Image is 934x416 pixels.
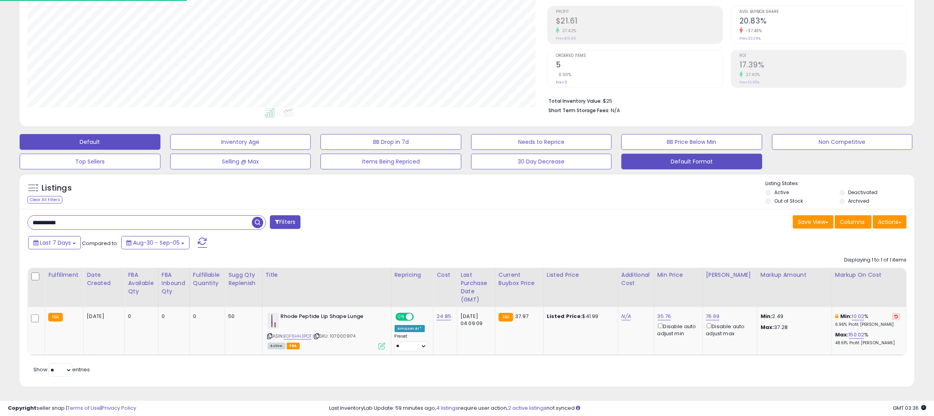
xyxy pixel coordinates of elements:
button: Non Competitive [772,134,913,150]
small: Prev: 5 [556,80,567,85]
button: Save View [793,215,834,229]
span: Show: entries [33,366,90,373]
small: 0.00% [556,72,572,78]
span: Last 7 Days [40,239,71,247]
div: Disable auto adjust min [657,322,697,337]
label: Out of Stock [774,198,803,204]
div: Clear All Filters [27,196,62,203]
li: $25 [548,96,901,105]
button: Actions [873,215,907,229]
div: Listed Price [547,271,615,279]
span: Aug-30 - Sep-05 [133,239,180,247]
div: Preset: [395,334,428,351]
div: Additional Cost [621,271,651,287]
div: FBA Available Qty [128,271,155,296]
p: Listing States: [766,180,914,187]
div: % [835,331,900,346]
small: 27.40% [743,72,760,78]
div: Displaying 1 to 1 of 1 items [844,256,907,264]
span: ON [396,314,406,320]
small: Prev: 33.29% [739,36,761,41]
div: Markup Amount [761,271,828,279]
div: [DATE] 04:09:09 [461,313,489,327]
span: FBA [287,343,300,349]
div: ASIN: [268,313,385,349]
p: 2.49 [761,313,826,320]
a: 10.02 [852,312,865,320]
a: 76.69 [706,312,720,320]
a: 150.02 [849,331,865,339]
h2: 17.39% [739,60,906,71]
label: Archived [848,198,870,204]
div: Current Buybox Price [499,271,540,287]
label: Active [774,189,789,196]
div: Amazon AI * [395,325,425,332]
button: Columns [835,215,872,229]
div: Last InventoryLab Update: 59 minutes ago, require user action, not synced. [329,405,926,412]
span: | SKU: 1070009174 [313,333,355,339]
span: 2025-09-13 03:36 GMT [893,404,926,412]
div: Fulfillment [48,271,80,279]
div: Last Purchase Date (GMT) [461,271,492,304]
label: Deactivated [848,189,878,196]
small: Prev: $16.96 [556,36,576,41]
div: [PERSON_NAME] [706,271,754,279]
b: Max: [835,331,849,338]
div: Min Price [657,271,699,279]
p: 48.61% Profit [PERSON_NAME] [835,340,900,346]
p: 37.28 [761,324,826,331]
b: Listed Price: [547,312,583,320]
div: Date Created [87,271,121,287]
span: Columns [840,218,865,226]
div: seller snap | | [8,405,136,412]
a: 4 listings [436,404,458,412]
b: Short Term Storage Fees: [548,107,610,114]
small: FBA [48,313,63,322]
small: Prev: 13.65% [739,80,759,85]
button: BB Price Below Min [621,134,762,150]
div: Repricing [395,271,430,279]
button: Needs to Reprice [471,134,612,150]
a: 24.85 [437,312,451,320]
span: Profit [556,10,723,14]
a: 2 active listings [508,404,546,412]
div: [DATE] [87,313,118,320]
div: % [835,313,900,327]
div: Sugg Qty Replenish [228,271,259,287]
a: N/A [621,312,631,320]
span: 37.97 [515,312,528,320]
span: ROI [739,54,906,58]
button: Last 7 Days [28,236,81,249]
h2: $21.61 [556,16,723,27]
div: Fulfillable Quantity [193,271,222,287]
div: Title [266,271,388,279]
a: B0F6HH3PQT [284,333,312,340]
b: Rhode Peptide Lip Shape Lunge [281,313,376,322]
button: Default Format [621,154,762,169]
img: 31pOjq52IkL._SL40_.jpg [268,313,279,329]
b: Total Inventory Value: [548,98,602,104]
small: FBA [499,313,513,322]
div: 0 [193,313,219,320]
span: OFF [412,314,425,320]
span: All listings currently available for purchase on Amazon [268,343,286,349]
span: Avg. Buybox Share [739,10,906,14]
b: Min: [840,312,852,320]
h2: 20.83% [739,16,906,27]
div: Disable auto adjust max [706,322,751,337]
a: 35.76 [657,312,671,320]
button: Selling @ Max [170,154,311,169]
button: 30 Day Decrease [471,154,612,169]
th: Please note that this number is a calculation based on your required days of coverage and your ve... [225,268,262,307]
a: Terms of Use [67,404,100,412]
div: Markup on Cost [835,271,903,279]
strong: Max: [761,323,774,331]
div: $41.99 [547,313,612,320]
strong: Min: [761,312,772,320]
span: N/A [611,107,620,114]
h2: 5 [556,60,723,71]
div: 50 [228,313,256,320]
div: 0 [128,313,152,320]
small: -37.43% [743,28,762,34]
button: Items Being Repriced [320,154,461,169]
